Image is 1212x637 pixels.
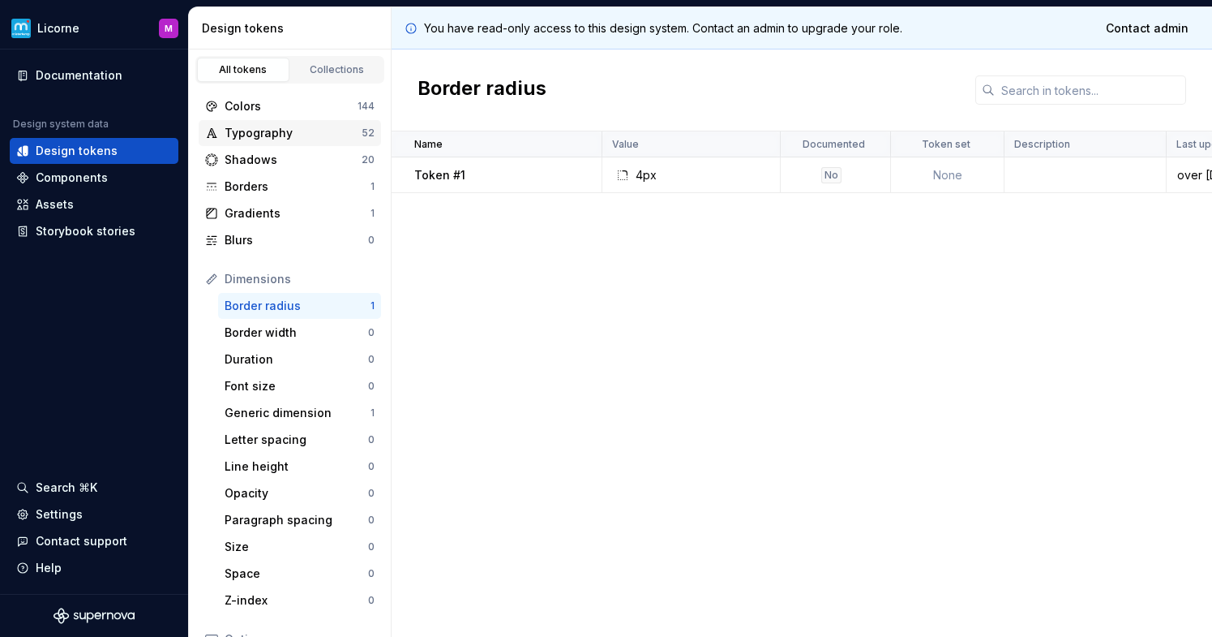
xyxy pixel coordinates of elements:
div: Documentation [36,67,122,84]
div: Borders [225,179,370,195]
a: Blurs0 [199,227,381,253]
div: Help [36,560,62,576]
svg: Supernova Logo [54,608,135,624]
a: Design tokens [10,138,178,164]
div: Design tokens [36,143,118,159]
button: LicorneM [3,11,185,45]
a: Assets [10,192,178,217]
a: Storybook stories [10,218,178,244]
div: 0 [368,353,375,366]
div: Space [225,566,368,582]
div: Collections [297,63,378,76]
div: No [821,167,842,183]
div: Generic dimension [225,405,370,421]
div: 1 [370,299,375,312]
div: Size [225,539,368,555]
a: Line height0 [218,454,381,480]
div: 144 [358,100,375,113]
div: Letter spacing [225,432,368,448]
div: Duration [225,351,368,368]
div: 0 [368,540,375,553]
a: Letter spacing0 [218,427,381,453]
div: Font size [225,378,368,394]
input: Search in tokens... [995,75,1186,105]
a: Border radius1 [218,293,381,319]
a: Contact admin [1095,14,1199,43]
div: 4px [636,167,657,183]
div: 0 [368,433,375,446]
p: Token set [922,138,970,151]
div: Typography [225,125,362,141]
div: Z-index [225,592,368,609]
td: None [891,157,1004,193]
a: Typography52 [199,120,381,146]
a: Font size0 [218,373,381,399]
div: Colors [225,98,358,114]
div: Blurs [225,232,368,248]
div: Dimensions [225,271,375,287]
div: 0 [368,234,375,247]
button: Contact support [10,528,178,554]
div: Storybook stories [36,223,135,239]
button: Search ⌘K [10,475,178,501]
div: 52 [362,127,375,140]
a: Gradients1 [199,200,381,226]
a: Border width0 [218,320,381,346]
p: Value [612,138,639,151]
h2: Border radius [418,75,546,105]
div: 0 [368,326,375,339]
div: 0 [368,514,375,527]
div: Settings [36,506,83,523]
a: Components [10,165,178,191]
p: Name [414,138,443,151]
a: Shadows20 [199,147,381,173]
div: Design system data [13,118,109,131]
div: Opacity [225,485,368,501]
div: Shadows [225,152,362,168]
div: Line height [225,458,368,475]
a: Settings [10,501,178,527]
div: 1 [370,407,375,420]
div: Search ⌘K [36,480,97,496]
a: Documentation [10,62,178,88]
div: Components [36,170,108,186]
div: All tokens [203,63,284,76]
div: Licorne [37,20,79,37]
a: Size0 [218,534,381,560]
div: Paragraph spacing [225,512,368,528]
div: 1 [370,207,375,220]
a: Colors144 [199,93,381,119]
div: Border radius [225,298,370,314]
img: af8a73a7-8b89-4213-bce6-60d5855076ab.png [11,19,31,38]
div: Gradients [225,205,370,222]
p: Description [1014,138,1070,151]
p: Documented [803,138,865,151]
span: Contact admin [1106,20,1188,37]
div: 0 [368,567,375,580]
a: Generic dimension1 [218,400,381,426]
div: 0 [368,380,375,393]
div: 0 [368,594,375,607]
button: Help [10,555,178,581]
a: Duration0 [218,346,381,372]
div: 0 [368,487,375,500]
a: Paragraph spacing0 [218,507,381,533]
div: 20 [362,153,375,166]
p: Token #1 [414,167,465,183]
a: Space0 [218,561,381,587]
div: 1 [370,180,375,193]
p: You have read-only access to this design system. Contact an admin to upgrade your role. [424,20,902,37]
div: M [165,22,173,35]
a: Borders1 [199,174,381,200]
a: Z-index0 [218,588,381,613]
a: Opacity0 [218,480,381,506]
div: 0 [368,460,375,473]
div: Contact support [36,533,127,549]
div: Assets [36,196,74,213]
div: Design tokens [202,20,384,37]
div: Border width [225,325,368,341]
